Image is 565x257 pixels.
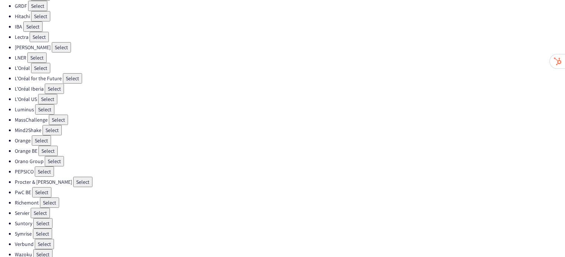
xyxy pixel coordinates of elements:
li: Lectra [15,32,565,42]
li: Orange BE [15,146,565,156]
button: Select [32,187,51,197]
button: Select [33,218,53,229]
button: Select [63,73,82,84]
li: Richemont [15,197,565,208]
li: LNER [15,53,565,63]
li: Hitachi [15,11,565,21]
li: Procter & [PERSON_NAME] [15,177,565,187]
li: Servier [15,208,565,218]
li: L'Oréal US [15,94,565,104]
iframe: Chat Widget [528,222,565,257]
button: Select [35,166,54,177]
li: PwC BE [15,187,565,197]
li: MassChallenge [15,115,565,125]
li: Luminus [15,104,565,115]
li: Orange [15,135,565,146]
li: Mind2Shake [15,125,565,135]
button: Select [28,1,47,11]
button: Select [38,146,58,156]
button: Select [31,11,50,21]
li: Orano Group [15,156,565,166]
button: Select [23,21,43,32]
li: L'Oréal Iberia [15,84,565,94]
button: Select [35,104,54,115]
li: Symrise [15,229,565,239]
li: Verbund [15,239,565,249]
button: Select [49,115,68,125]
li: PEPSICO [15,166,565,177]
li: L'Oréal for the Future [15,73,565,84]
button: Select [32,135,51,146]
button: Select [33,229,52,239]
button: Select [31,208,50,218]
button: Select [45,84,64,94]
button: Select [73,177,92,187]
button: Select [31,63,50,73]
button: Select [52,42,71,53]
li: GRDF [15,1,565,11]
li: Suntory [15,218,565,229]
li: IBA [15,21,565,32]
li: L'Oréal [15,63,565,73]
button: Select [27,53,47,63]
button: Select [35,239,54,249]
button: Select [40,197,59,208]
button: Select [38,94,57,104]
li: [PERSON_NAME] [15,42,565,53]
button: Select [45,156,64,166]
button: Select [43,125,62,135]
button: Select [30,32,49,42]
